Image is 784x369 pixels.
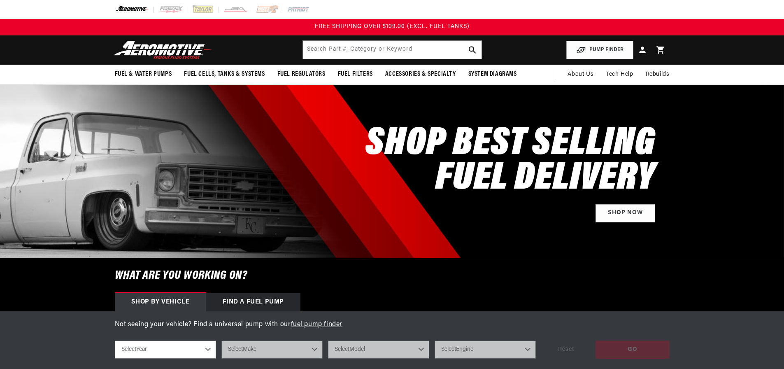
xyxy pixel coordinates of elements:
[435,341,536,359] select: Engine
[640,65,676,84] summary: Rebuilds
[112,40,214,60] img: Aeromotive
[115,320,670,330] p: Not seeing your vehicle? Find a universal pump with our
[291,321,343,328] a: fuel pump finder
[221,341,323,359] select: Make
[115,341,216,359] select: Year
[385,70,456,79] span: Accessories & Specialty
[568,71,593,77] span: About Us
[338,70,373,79] span: Fuel Filters
[178,65,271,84] summary: Fuel Cells, Tanks & Systems
[94,258,690,293] h6: What are you working on?
[463,41,482,59] button: search button
[184,70,265,79] span: Fuel Cells, Tanks & Systems
[646,70,670,79] span: Rebuilds
[606,70,633,79] span: Tech Help
[462,65,523,84] summary: System Diagrams
[271,65,332,84] summary: Fuel Regulators
[468,70,517,79] span: System Diagrams
[315,23,470,30] span: FREE SHIPPING OVER $109.00 (EXCL. FUEL TANKS)
[566,41,633,59] button: PUMP FINDER
[115,293,206,311] div: Shop by vehicle
[332,65,379,84] summary: Fuel Filters
[115,70,172,79] span: Fuel & Water Pumps
[379,65,462,84] summary: Accessories & Specialty
[596,204,655,223] a: Shop Now
[206,293,301,311] div: Find a Fuel Pump
[328,341,429,359] select: Model
[303,41,482,59] input: Search by Part Number, Category or Keyword
[600,65,639,84] summary: Tech Help
[109,65,178,84] summary: Fuel & Water Pumps
[277,70,326,79] span: Fuel Regulators
[561,65,600,84] a: About Us
[365,127,655,196] h2: SHOP BEST SELLING FUEL DELIVERY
